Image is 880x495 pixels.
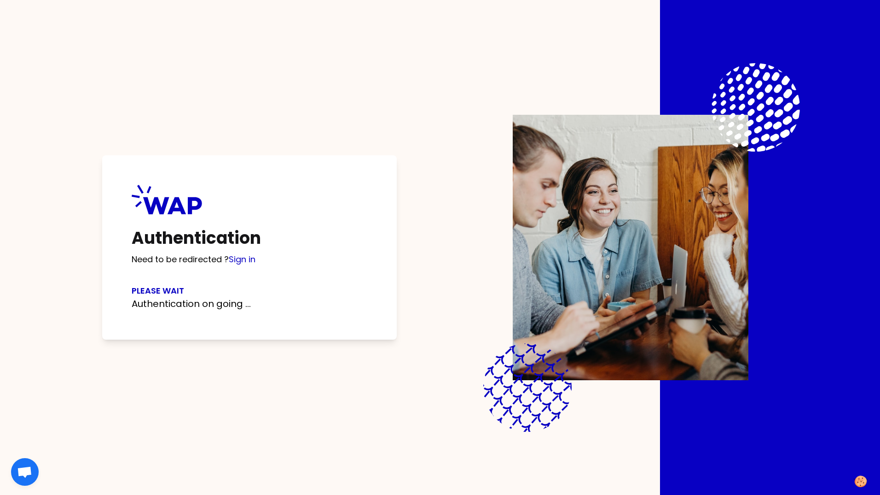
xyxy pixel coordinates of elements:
h3: Please wait [132,284,367,297]
button: Manage your preferences about cookies [848,470,873,493]
a: Sign in [229,253,255,265]
p: Need to be redirected ? [132,253,367,266]
a: Open chat [11,458,39,486]
img: Description [513,115,748,380]
h1: Authentication [132,229,367,247]
p: Authentication on going ... [132,297,367,310]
